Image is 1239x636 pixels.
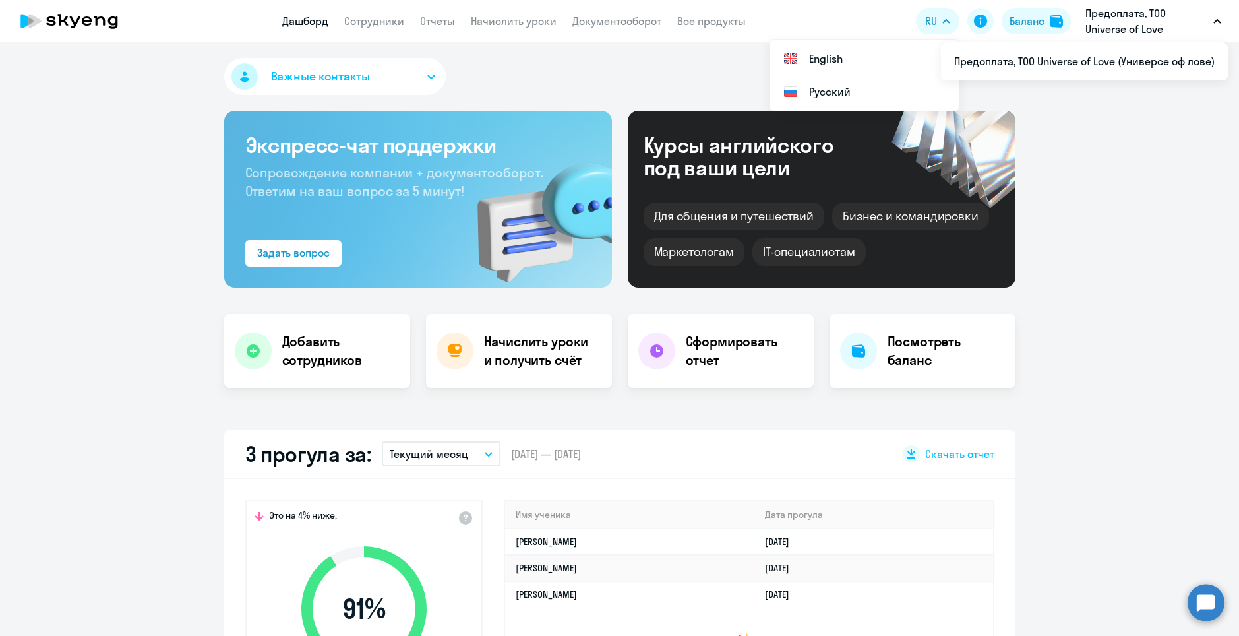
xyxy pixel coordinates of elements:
ul: RU [941,42,1228,80]
button: Балансbalance [1002,8,1071,34]
a: Все продукты [677,15,746,28]
div: Курсы английского под ваши цели [644,134,869,179]
a: Документооборот [572,15,661,28]
span: [DATE] — [DATE] [511,447,581,461]
div: IT-специалистам [752,238,866,266]
button: RU [916,8,959,34]
span: Сопровождение компании + документооборот. Ответим на ваш вопрос за 5 минут! [245,164,543,199]
a: Дашборд [282,15,328,28]
h4: Сформировать отчет [686,333,803,369]
a: [DATE] [765,588,800,600]
h4: Посмотреть баланс [888,333,1005,369]
span: RU [925,13,937,29]
button: Предоплата, ТОО Universe of Love (Универсе оф лове) [1079,5,1228,37]
button: Важные контакты [224,58,446,95]
th: Имя ученика [505,501,755,528]
div: Задать вопрос [257,245,330,261]
a: [PERSON_NAME] [516,536,577,548]
span: 91 % [288,593,440,625]
span: Важные контакты [271,68,370,85]
a: Сотрудники [344,15,404,28]
p: Текущий месяц [390,446,468,462]
div: Баланс [1010,13,1044,29]
p: Предоплата, ТОО Universe of Love (Универсе оф лове) [1085,5,1208,37]
a: [DATE] [765,536,800,548]
span: Это на 4% ниже, [269,509,337,525]
button: Текущий месяц [382,441,500,466]
div: Для общения и путешествий [644,203,825,230]
h4: Начислить уроки и получить счёт [484,333,599,369]
a: [DATE] [765,562,800,574]
th: Дата прогула [754,501,992,528]
img: English [783,51,799,67]
div: Маркетологам [644,238,744,266]
h4: Добавить сотрудников [282,333,400,369]
img: balance [1050,15,1063,28]
a: Отчеты [420,15,455,28]
h2: 3 прогула за: [245,441,371,467]
ul: RU [770,40,959,111]
div: Бизнес и командировки [832,203,989,230]
img: Русский [783,84,799,100]
a: [PERSON_NAME] [516,588,577,600]
a: [PERSON_NAME] [516,562,577,574]
h3: Экспресс-чат поддержки [245,132,591,158]
button: Задать вопрос [245,240,342,267]
a: Начислить уроки [471,15,557,28]
img: bg-img [458,139,612,288]
span: Скачать отчет [925,447,994,461]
